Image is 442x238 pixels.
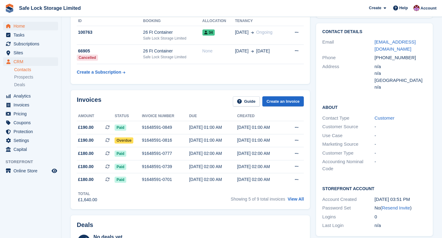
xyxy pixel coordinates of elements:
span: Ongoing [256,30,272,35]
span: £180.00 [78,150,94,157]
a: menu [3,118,58,127]
th: Allocation [202,16,235,26]
div: Password Set [322,205,374,212]
th: Tenancy [235,16,286,26]
div: [DATE] 02:00 AM [237,163,285,170]
span: Overdue [115,137,133,144]
span: Create [369,5,381,11]
div: No [374,205,427,212]
a: Guide [233,96,260,106]
a: Resend Invite [382,205,410,210]
img: Toni Ebong [413,5,420,11]
th: Created [237,111,285,121]
h2: Invoices [77,96,101,106]
span: Home [14,22,50,30]
div: n/a [374,84,427,91]
a: menu [3,136,58,145]
div: n/a [374,63,427,70]
div: - [374,132,427,139]
div: Marketing Source [322,141,374,148]
span: Paid [115,125,126,131]
div: - [374,141,427,148]
span: £190.00 [78,137,94,144]
div: 91648591-0739 [142,163,189,170]
span: Paid [115,151,126,157]
div: Use Case [322,132,374,139]
a: menu [3,57,58,66]
div: [DATE] 01:00 AM [237,124,285,131]
h2: About [322,104,427,110]
div: Logins [322,213,374,221]
a: menu [3,167,58,175]
img: stora-icon-8386f47178a22dfd0bd8f6a31ec36ba5ce8667c1dd55bd0f319d3a0aa187defe.svg [5,4,14,13]
span: Online Store [14,167,50,175]
span: Account [420,5,436,11]
span: £180.00 [78,176,94,183]
div: 66905 [77,48,143,54]
div: Total [78,191,97,197]
div: Account Created [322,196,374,203]
span: Showing 5 of 9 total invoices [231,197,285,202]
a: Customer [374,115,394,121]
a: Create a Subscription [77,67,125,78]
div: 100763 [77,29,143,36]
div: [DATE] 01:00 AM [237,137,285,144]
div: [DATE] 01:00 AM [189,137,237,144]
span: Coupons [14,118,50,127]
span: Protection [14,127,50,136]
div: Safe Lock Storage Limited [143,36,202,41]
div: Phone [322,54,374,61]
span: [DATE] [235,48,248,54]
span: £180.00 [78,163,94,170]
div: [DATE] 01:00 AM [189,124,237,131]
a: menu [3,22,58,30]
th: Invoice number [142,111,189,121]
div: 26 Ft Container [143,48,202,54]
a: Contacts [14,67,58,73]
div: n/a [374,70,427,77]
div: None [202,48,235,54]
span: [DATE] [256,48,270,54]
span: Invoices [14,101,50,109]
a: View All [287,197,304,202]
a: Deals [14,82,58,88]
span: Sites [14,48,50,57]
div: Safe Lock Storage Limited [143,54,202,60]
div: Customer Source [322,123,374,130]
span: Help [399,5,408,11]
a: menu [3,109,58,118]
span: Analytics [14,92,50,100]
div: [DATE] 03:51 PM [374,196,427,203]
div: 91648591-0849 [142,124,189,131]
span: Prospects [14,74,33,80]
span: Deals [14,82,25,88]
span: [DATE] [235,29,248,36]
div: [DATE] 02:00 AM [189,150,237,157]
span: Capital [14,145,50,154]
span: Paid [115,177,126,183]
th: Status [115,111,142,121]
a: menu [3,101,58,109]
div: - [374,123,427,130]
div: 26 Ft Container [143,29,202,36]
span: ( ) [380,205,412,210]
div: - [374,150,427,157]
h2: Storefront Account [322,185,427,191]
span: Settings [14,136,50,145]
a: Create an Invoice [262,96,304,106]
div: Create a Subscription [77,69,121,75]
div: Accounting Nominal Code [322,158,374,172]
a: menu [3,48,58,57]
div: [GEOGRAPHIC_DATA] [374,77,427,84]
div: Last Login [322,222,374,229]
a: menu [3,31,58,39]
th: Amount [77,111,115,121]
span: Pricing [14,109,50,118]
th: ID [77,16,143,26]
div: Contact Type [322,115,374,122]
a: Preview store [51,167,58,175]
span: Storefront [6,159,61,165]
div: [DATE] 02:00 AM [237,150,285,157]
div: Cancelled [77,55,98,61]
div: [DATE] 02:00 AM [237,176,285,183]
